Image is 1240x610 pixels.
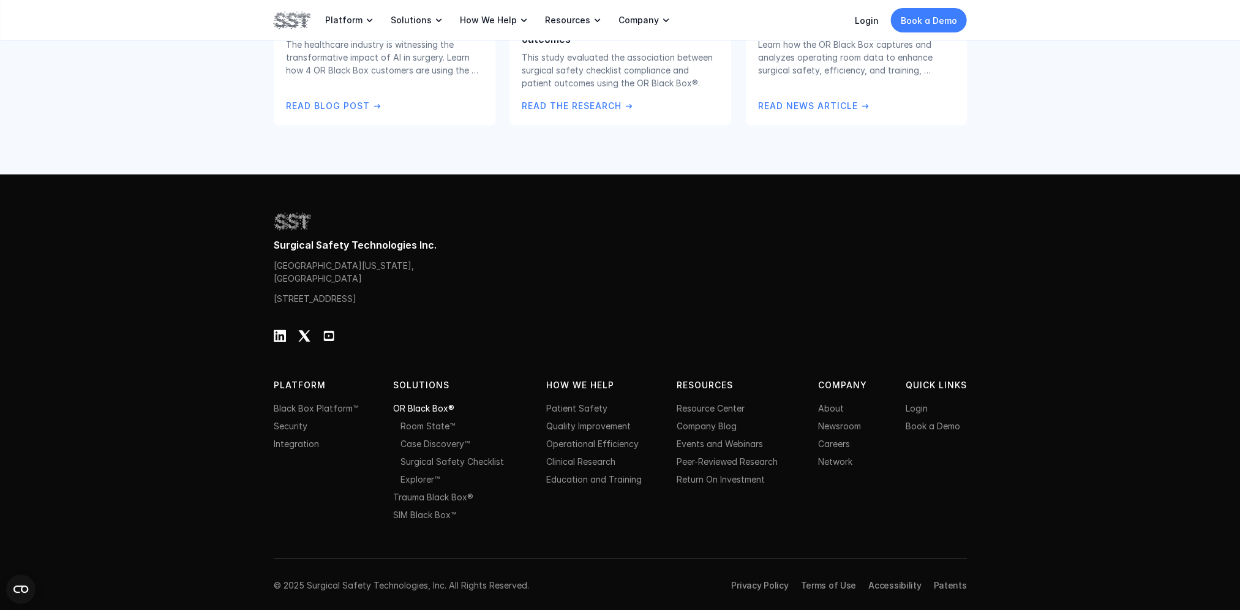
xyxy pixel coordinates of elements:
p: Book a Demo [901,14,957,27]
a: Trauma Black Box® [393,492,473,502]
a: Network [818,456,852,467]
a: Newsroom [818,421,861,431]
p: Read News Article [757,99,857,113]
p: © 2025 Surgical Safety Technologies, Inc. All Rights Reserved. [274,578,529,591]
p: Platform [325,15,363,26]
p: The healthcare industry is witnessing the transformative impact of AI in surgery. Learn how 4 OR ... [286,38,483,77]
a: Quality Improvement [546,421,631,431]
p: [GEOGRAPHIC_DATA][US_STATE], [GEOGRAPHIC_DATA] [274,259,421,285]
p: Solutions [393,378,472,392]
a: Events and Webinars [677,439,763,449]
p: Resources [545,15,590,26]
a: Privacy Policy [731,579,788,590]
p: Learn how the OR Black Box captures and analyzes operating room data to enhance surgical safety, ... [757,38,954,77]
p: QUICK LINKS [905,378,966,392]
a: Terms of Use [800,579,856,590]
a: Peer-Reviewed Research [677,456,778,467]
p: Resources [677,378,783,392]
a: Explorer™ [400,474,440,484]
img: SST logo [274,10,310,31]
p: Company [618,15,659,26]
a: Education and Training [546,474,642,484]
a: Operational Efficiency [546,439,639,449]
a: Return On Investment [677,474,765,484]
a: Patient Safety [546,403,607,413]
a: OR Black Box® [393,403,454,413]
a: Login [905,403,927,413]
p: This study evaluated the association between surgical safety checklist compliance and patient out... [522,51,718,89]
a: Resource Center [677,403,745,413]
p: Solutions [391,15,432,26]
img: SST logo [274,211,310,232]
p: Read Blog Post [286,99,370,113]
a: Company Blog [677,421,737,431]
a: Accessibility [868,579,921,590]
p: PLATFORM [274,378,350,392]
a: Careers [818,439,850,449]
a: Patents [933,579,966,590]
a: Integration [274,439,319,449]
a: Black Box Platform™ [274,403,358,413]
a: Book a Demo [891,8,967,32]
a: SIM Black Box™ [393,510,456,520]
a: Book a Demo [905,421,960,431]
a: Case Discovery™ [400,439,470,449]
a: About [818,403,844,413]
p: [STREET_ADDRESS] [274,292,393,305]
button: Open CMP widget [6,574,36,604]
a: Surgical Safety Checklist [400,456,504,467]
a: Security [274,421,307,431]
a: Room State™ [400,421,455,431]
p: Company [818,378,870,392]
a: Login [855,15,879,26]
p: Surgical Safety Technologies Inc. [274,239,967,252]
p: How We Help [460,15,517,26]
img: Youtube Logo [323,329,335,342]
p: HOW WE HELP [546,378,622,392]
a: Clinical Research [546,456,615,467]
p: Read the Research [522,99,622,113]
